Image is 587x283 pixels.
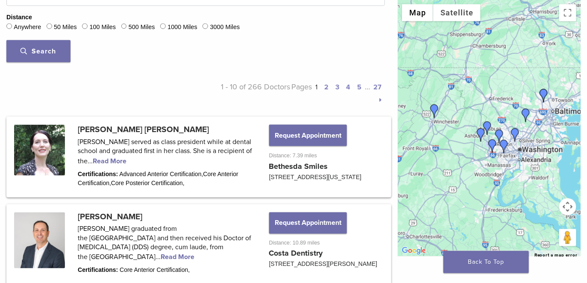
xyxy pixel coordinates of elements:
button: Request Appointment [269,212,347,234]
button: Search [6,40,70,62]
div: Dr. Shane Costa [493,130,506,143]
legend: Distance [6,13,32,22]
a: 2 [324,83,329,91]
label: 1000 Miles [167,23,197,32]
label: 50 Miles [54,23,77,32]
label: 3000 Miles [210,23,240,32]
a: Report a map error [534,253,578,258]
div: Dr. Rebecca Allen [537,89,551,103]
button: Show satellite imagery [433,4,481,21]
a: 1 [315,83,317,91]
div: Dr. Iris Hirschfeld Navabi [508,128,522,142]
p: Pages [291,80,385,106]
a: 3 [335,83,339,91]
div: Dr. Shane Costa [474,128,488,142]
a: Back To Top [443,251,529,273]
div: Dr. Mana Shoeybi [519,109,533,122]
div: Dr. Maya Bachour [481,121,494,135]
button: Request Appointment [269,125,347,146]
button: Map camera controls [559,198,576,215]
a: 27 [373,83,382,91]
label: 500 Miles [129,23,155,32]
a: 5 [357,83,361,91]
button: Drag Pegman onto the map to open Street View [559,229,576,246]
img: Google [400,245,428,256]
span: Search [21,47,56,56]
button: Show street map [402,4,433,21]
a: Open this area in Google Maps (opens a new window) [400,245,428,256]
button: Toggle fullscreen view [559,4,576,21]
div: Dr. Deborah Baker [428,104,441,118]
div: Dr. Maribel Vann [497,140,511,153]
label: 100 Miles [90,23,116,32]
p: 1 - 10 of 266 Doctors [196,80,291,106]
span: … [365,82,370,91]
div: Dr. Komal Karmacharya [486,139,499,153]
a: 4 [346,83,350,91]
label: Anywhere [14,23,41,32]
